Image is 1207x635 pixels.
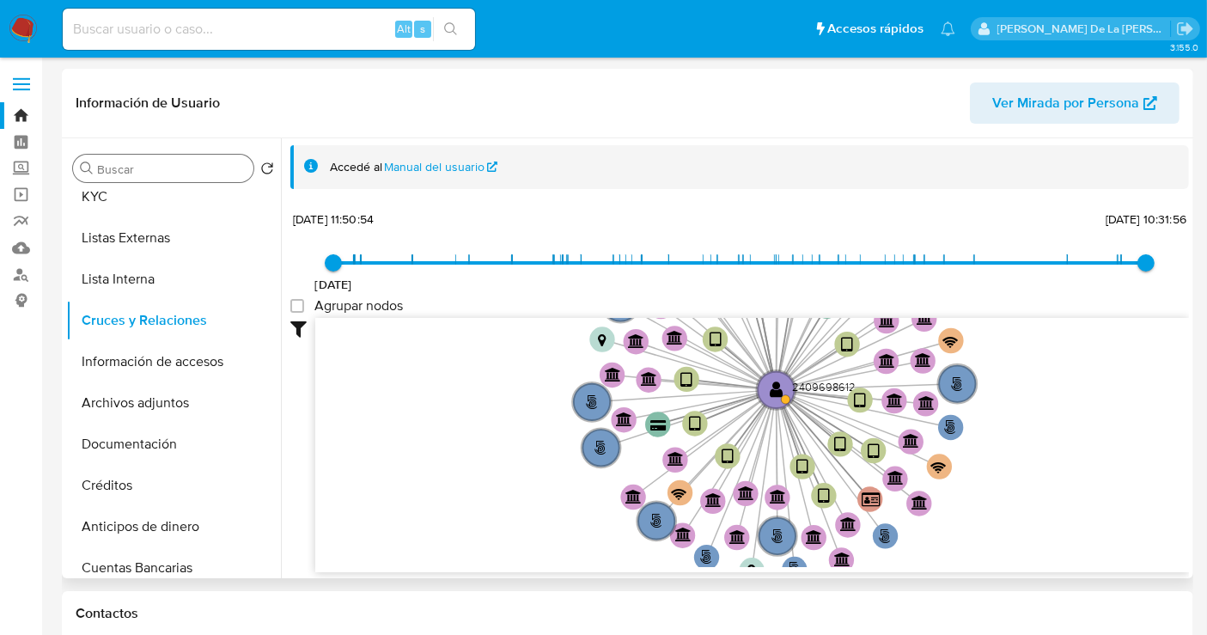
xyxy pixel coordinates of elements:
[722,448,734,466] text: 
[854,392,866,410] text: 
[917,311,933,326] text: 
[970,82,1180,124] button: Ver Mirada por Persona
[598,333,607,347] text: 
[605,367,621,382] text: 
[675,528,692,542] text: 
[747,565,756,578] text: 
[66,424,281,465] button: Documentación
[397,21,411,37] span: Alt
[818,487,830,505] text: 
[293,211,374,228] span: [DATE] 11:50:54
[420,21,425,37] span: s
[63,18,475,40] input: Buscar usuario o caso...
[76,605,1180,622] h1: Contactos
[862,492,881,508] text: 
[944,419,956,434] text: 
[807,529,823,544] text: 
[834,552,850,566] text: 
[668,330,684,345] text: 
[792,379,856,394] text: 2409698612
[770,489,786,504] text: 
[992,82,1139,124] span: Ver Mirada por Persona
[879,353,895,368] text: 
[729,529,746,544] text: 
[641,371,657,386] text: 
[330,159,382,175] span: Accedé al
[433,17,468,41] button: search-icon
[840,516,856,531] text: 
[650,419,667,431] text: 
[66,547,281,589] button: Cuentas Bancarias
[738,485,754,500] text: 
[710,331,722,349] text: 
[315,276,352,293] span: [DATE]
[689,415,701,433] text: 
[916,352,932,367] text: 
[827,20,924,38] span: Accesos rápidos
[616,412,632,426] text: 
[918,395,935,410] text: 
[942,336,959,350] text: 
[66,382,281,424] button: Archivos adjuntos
[66,465,281,506] button: Créditos
[586,394,598,409] text: 
[879,313,895,327] text: 
[770,381,783,399] text: 
[66,217,281,259] button: Listas Externas
[941,21,955,36] a: Notificaciones
[887,393,903,407] text: 
[771,528,783,543] text: 
[594,440,607,455] text: 
[997,21,1171,37] p: javier.gutierrez@mercadolibre.com.mx
[76,95,220,112] h1: Información de Usuario
[80,162,94,175] button: Buscar
[930,461,947,475] text: 
[904,433,920,448] text: 
[66,176,281,217] button: KYC
[868,443,880,461] text: 
[66,341,281,382] button: Información de accesos
[671,488,687,502] text: 
[1106,211,1186,228] span: [DATE] 10:31:56
[834,436,846,454] text: 
[705,493,722,508] text: 
[385,159,498,175] a: Manual del usuario
[796,458,808,476] text: 
[66,506,281,547] button: Anticipos de dinero
[260,162,274,180] button: Volver al orden por defecto
[668,452,684,467] text: 
[951,376,963,391] text: 
[841,336,853,354] text: 
[650,513,662,528] text: 
[629,333,645,348] text: 
[314,297,403,314] span: Agrupar nodos
[887,471,904,485] text: 
[879,528,891,543] text: 
[66,300,281,341] button: Cruces y Relaciones
[66,259,281,300] button: Lista Interna
[680,371,692,389] text: 
[290,299,304,313] input: Agrupar nodos
[700,550,712,565] text: 
[625,489,642,504] text: 
[97,162,247,177] input: Buscar
[1176,20,1194,38] a: Salir
[911,495,928,510] text: 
